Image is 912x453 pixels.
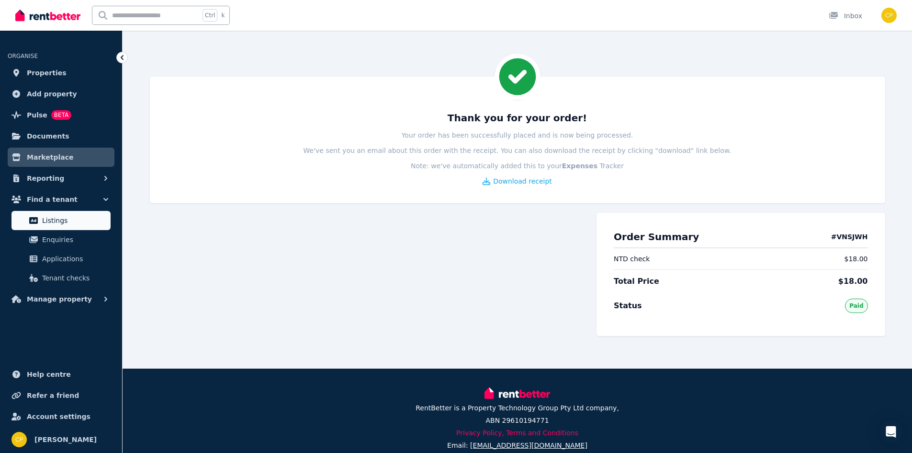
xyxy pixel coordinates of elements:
[11,268,111,288] a: Tenant checks
[27,293,92,305] span: Manage property
[51,110,71,120] span: BETA
[881,8,897,23] img: Chad Pace
[11,249,111,268] a: Applications
[8,63,114,82] a: Properties
[27,369,71,380] span: Help centre
[34,434,97,445] span: [PERSON_NAME]
[11,230,111,249] a: Enquiries
[402,130,633,140] p: Your order has been successfully placed and is now being processed.
[27,67,67,79] span: Properties
[11,211,111,230] a: Listings
[27,109,47,121] span: Pulse
[42,253,107,265] span: Applications
[27,88,77,100] span: Add property
[470,441,587,449] span: [EMAIL_ADDRESS][DOMAIN_NAME]
[15,8,80,23] img: RentBetter
[42,215,107,226] span: Listings
[8,148,114,167] a: Marketplace
[829,11,862,21] div: Inbox
[27,130,69,142] span: Documents
[416,403,619,413] p: RentBetter is a Property Technology Group Pty Ltd company,
[27,151,73,163] span: Marketplace
[8,169,114,188] button: Reporting
[614,230,699,244] h2: Order Summary
[27,194,78,205] span: Find a tenant
[411,161,624,171] p: Note: we've automatically added this to your Tracker
[8,127,114,146] a: Documents
[614,300,642,312] span: Status
[849,302,863,310] span: Paid
[879,420,902,443] div: Open Intercom Messenger
[831,232,868,242] h4: # VNSJWH
[221,12,225,19] span: k
[42,234,107,245] span: Enquiries
[42,272,107,284] span: Tenant checks
[614,254,650,264] span: NTD check
[8,386,114,405] a: Refer a friend
[456,429,578,437] a: Privacy Policy, Terms and Conditions
[8,365,114,384] a: Help centre
[838,276,868,287] span: $18.00
[447,441,587,450] p: Email:
[493,176,552,186] span: Download receipt
[11,432,27,447] img: Chad Pace
[8,407,114,426] a: Account settings
[8,53,38,59] span: ORGANISE
[8,84,114,104] a: Add property
[562,162,597,170] b: Expenses
[27,411,90,422] span: Account settings
[8,105,114,125] a: PulseBETA
[484,386,550,400] img: RentBetter
[27,173,64,184] span: Reporting
[614,276,659,287] span: Total Price
[8,190,114,209] button: Find a tenant
[27,390,79,401] span: Refer a friend
[844,254,868,264] span: $18.00
[304,146,732,155] p: We've sent you an email about this order with the receipt. You can also download the receipt by c...
[8,290,114,309] button: Manage property
[448,111,587,125] h3: Thank you for your order!
[485,416,549,425] p: ABN 29610194771
[203,9,217,22] span: Ctrl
